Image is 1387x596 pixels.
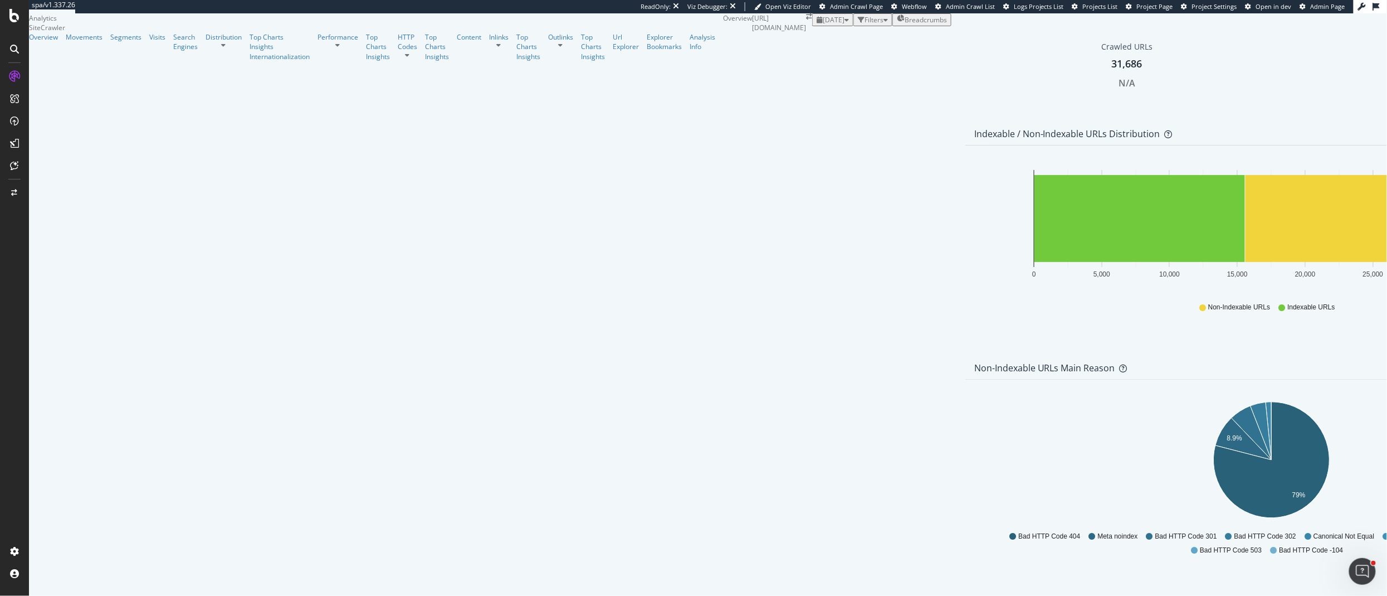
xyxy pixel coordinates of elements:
span: Open Viz Editor [765,2,811,11]
div: Top Charts [581,32,605,51]
a: Movements [66,32,102,42]
div: arrow-right-arrow-left [806,13,812,20]
a: Outlinks [548,32,573,42]
a: Insights [250,42,310,51]
div: Analytics [29,13,723,23]
span: Webflow [902,2,927,11]
button: Filters [853,13,892,26]
span: Bad HTTP Code 404 [1019,532,1081,541]
a: Visits [149,32,165,42]
span: Indexable URLs [1288,303,1335,312]
a: Search Engines [173,32,198,51]
a: Project Settings [1181,2,1237,11]
a: Segments [110,32,141,42]
a: Open in dev [1246,2,1292,11]
a: Url Explorer [613,32,639,51]
a: Projects List [1072,2,1118,11]
div: Filters [865,15,883,25]
span: Open in dev [1256,2,1292,11]
a: Overview [29,32,58,42]
text: 15,000 [1227,270,1248,278]
div: N/A [1119,77,1136,90]
div: Indexable / Non-Indexable URLs Distribution [974,128,1160,139]
a: Admin Crawl Page [819,2,883,11]
a: Top Charts [516,32,540,51]
a: Insights [516,52,540,61]
a: Admin Page [1300,2,1345,11]
text: 20,000 [1295,270,1316,278]
a: Admin Crawl List [935,2,995,11]
text: 5,000 [1093,270,1110,278]
span: Bad HTTP Code 302 [1234,532,1296,541]
a: Open Viz Editor [754,2,811,11]
span: Meta noindex [1098,532,1138,541]
span: Breadcrumbs [905,15,947,25]
text: 25,000 [1363,270,1384,278]
span: Admin Crawl Page [830,2,883,11]
a: Internationalization [250,52,310,61]
a: Insights [425,52,449,61]
a: Webflow [891,2,927,11]
div: ReadOnly: [641,2,671,11]
div: Crawled URLs [1102,41,1153,52]
span: Bad HTTP Code -104 [1279,546,1344,555]
a: Explorer Bookmarks [647,32,682,51]
a: Inlinks [489,32,509,42]
a: Top Charts [366,32,390,51]
a: Top Charts [425,32,449,51]
div: SiteCrawler [29,23,723,32]
div: HTTP Codes [398,32,417,51]
button: Breadcrumbs [892,13,951,26]
a: Logs Projects List [1003,2,1064,11]
text: 0 [1032,270,1036,278]
div: Analysis Info [690,32,715,51]
span: Projects List [1083,2,1118,11]
a: Performance [318,32,358,42]
span: Project Settings [1192,2,1237,11]
div: 31,686 [1112,57,1142,71]
span: Canonical Not Equal [1313,532,1374,541]
text: 8.9% [1227,434,1243,442]
a: Top Charts [250,32,310,42]
span: Non-Indexable URLs [1208,303,1270,312]
text: 10,000 [1160,270,1180,278]
span: Admin Crawl List [946,2,995,11]
button: [DATE] [812,13,853,26]
a: Distribution [206,32,242,42]
div: Viz Debugger: [687,2,727,11]
span: Project Page [1137,2,1173,11]
span: 2025 Jul. 18th [823,15,844,25]
a: Insights [366,52,390,61]
text: 79% [1292,491,1306,499]
span: Bad HTTP Code 503 [1200,546,1262,555]
div: Overview [723,13,752,23]
span: Bad HTTP Code 301 [1155,532,1217,541]
a: Content [457,32,481,42]
span: Logs Projects List [1014,2,1064,11]
iframe: Intercom live chat [1349,558,1376,585]
a: Insights [581,52,605,61]
span: Admin Page [1311,2,1345,11]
